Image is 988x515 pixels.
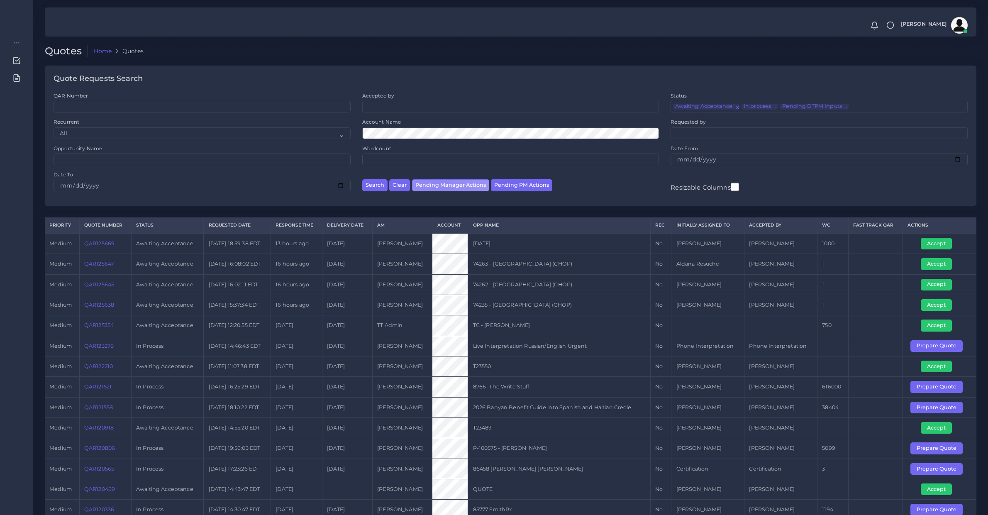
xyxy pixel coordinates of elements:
td: No [651,417,671,438]
a: QAR121521 [84,383,112,390]
label: Resizable Columns [671,182,739,192]
td: [PERSON_NAME] [372,295,432,315]
td: Phone Interpretation [671,336,744,356]
button: Prepare Quote [910,340,963,352]
a: Prepare Quote [910,383,968,390]
td: In Process [131,377,204,397]
button: Accept [921,483,952,495]
button: Accept [921,258,952,270]
a: [PERSON_NAME]avatar [897,17,971,34]
td: 2026 Banyan Benefit Guide into Spanish and Haitian Creole [468,397,651,417]
label: Recurrent [54,118,79,125]
img: avatar [951,17,968,34]
td: [DATE] [271,479,322,500]
td: No [651,479,671,500]
button: Accept [921,279,952,290]
td: [PERSON_NAME] [744,356,817,376]
button: Prepare Quote [910,442,963,454]
td: [DATE] 14:43:47 EDT [204,479,271,500]
td: 16 hours ago [271,254,322,274]
a: Accept [921,424,958,430]
label: Account Name [362,118,401,125]
td: [DATE] 16:02:11 EDT [204,274,271,295]
td: 1 [817,254,849,274]
td: In Process [131,438,204,459]
span: medium [49,466,72,472]
td: [DATE] [322,417,373,438]
td: [PERSON_NAME] [671,417,744,438]
td: [DATE] [271,397,322,417]
td: Awaiting Acceptance [131,417,204,438]
td: [DATE] 11:07:38 EDT [204,356,271,376]
td: [PERSON_NAME] [744,377,817,397]
td: 16 hours ago [271,295,322,315]
a: Accept [921,363,958,369]
td: [PERSON_NAME] [372,233,432,254]
button: Accept [921,422,952,434]
button: Accept [921,299,952,311]
td: [PERSON_NAME] [372,459,432,479]
a: Accept [921,301,958,308]
th: Status [131,218,204,233]
td: No [651,438,671,459]
td: [DATE] [322,377,373,397]
td: 5099 [817,438,849,459]
td: [PERSON_NAME] [671,397,744,417]
label: Status [671,92,687,99]
a: QAR123278 [84,343,114,349]
a: Accept [921,486,958,492]
td: No [651,295,671,315]
td: Live Interpretation Russian/English Urgent [468,336,651,356]
td: [DATE] [271,417,322,438]
td: 86458 [PERSON_NAME] [PERSON_NAME] [468,459,651,479]
a: QAR125645 [84,281,114,288]
td: [PERSON_NAME] [671,233,744,254]
label: Accepted by [362,92,395,99]
td: [DATE] [271,459,322,479]
td: Certification [671,459,744,479]
td: Awaiting Acceptance [131,233,204,254]
td: [DATE] [322,459,373,479]
td: [DATE] 17:23:26 EDT [204,459,271,479]
span: medium [49,383,72,390]
a: QAR122210 [84,363,113,369]
td: 87661 The Write Stuff [468,377,651,397]
td: Awaiting Acceptance [131,479,204,500]
td: [PERSON_NAME] [671,274,744,295]
td: No [651,315,671,336]
td: T23550 [468,356,651,376]
td: [PERSON_NAME] [744,233,817,254]
td: 1000 [817,233,849,254]
td: [PERSON_NAME] [372,397,432,417]
button: Accept [921,361,952,372]
span: medium [49,302,72,308]
th: Initially Assigned to [671,218,744,233]
th: WC [817,218,849,233]
li: Awaiting Acceptance [673,104,739,110]
td: 1 [817,295,849,315]
td: [DATE] [271,315,322,336]
label: QAR Number [54,92,88,99]
a: QAR120565 [84,466,114,472]
td: [DATE] [322,315,373,336]
td: [DATE] [271,336,322,356]
td: Awaiting Acceptance [131,315,204,336]
a: Accept [921,322,958,328]
td: 74262 - [GEOGRAPHIC_DATA] (CHOP) [468,274,651,295]
td: [DATE] 14:55:20 EDT [204,417,271,438]
td: [PERSON_NAME] [372,479,432,500]
button: Prepare Quote [910,463,963,475]
td: [PERSON_NAME] [372,377,432,397]
td: [DATE] [322,274,373,295]
label: Date From [671,145,698,152]
td: [DATE] 19:56:03 EDT [204,438,271,459]
td: [DATE] [271,356,322,376]
td: [PERSON_NAME] [671,438,744,459]
button: Prepare Quote [910,381,963,393]
td: No [651,336,671,356]
td: [PERSON_NAME] [671,295,744,315]
td: 74263 - [GEOGRAPHIC_DATA] (CHOP) [468,254,651,274]
th: AM [372,218,432,233]
td: In Process [131,459,204,479]
label: Requested by [671,118,706,125]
